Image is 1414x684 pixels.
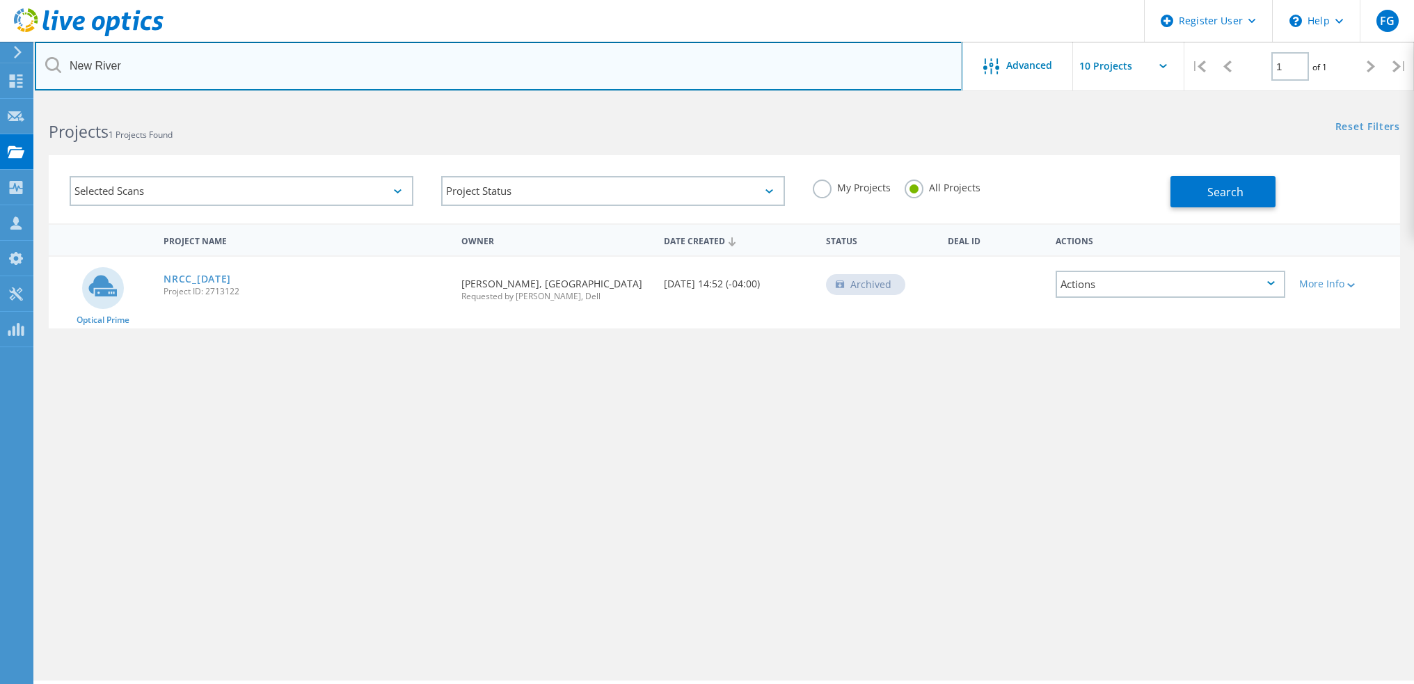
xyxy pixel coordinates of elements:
div: Archived [826,274,905,295]
svg: \n [1289,15,1302,27]
button: Search [1170,176,1276,207]
div: [DATE] 14:52 (-04:00) [657,257,819,303]
span: Search [1207,184,1244,200]
a: Live Optics Dashboard [14,29,164,39]
label: All Projects [905,180,980,193]
div: Actions [1056,271,1285,298]
span: Optical Prime [77,316,129,324]
label: My Projects [813,180,891,193]
span: Requested by [PERSON_NAME], Dell [461,292,650,301]
span: 1 Projects Found [109,129,173,141]
input: Search projects by name, owner, ID, company, etc [35,42,962,90]
div: Owner [454,227,657,253]
span: Project ID: 2713122 [164,287,447,296]
span: Advanced [1006,61,1052,70]
div: [PERSON_NAME], [GEOGRAPHIC_DATA] [454,257,657,315]
div: More Info [1299,279,1393,289]
div: Status [819,227,941,253]
b: Projects [49,120,109,143]
div: Deal Id [941,227,1049,253]
a: NRCC_[DATE] [164,274,231,284]
span: FG [1380,15,1395,26]
div: Project Name [157,227,454,253]
a: Reset Filters [1335,122,1400,134]
div: Date Created [657,227,819,253]
div: Selected Scans [70,176,413,206]
div: Actions [1049,227,1292,253]
div: Project Status [441,176,785,206]
div: | [1184,42,1213,91]
span: of 1 [1312,61,1327,73]
div: | [1385,42,1414,91]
